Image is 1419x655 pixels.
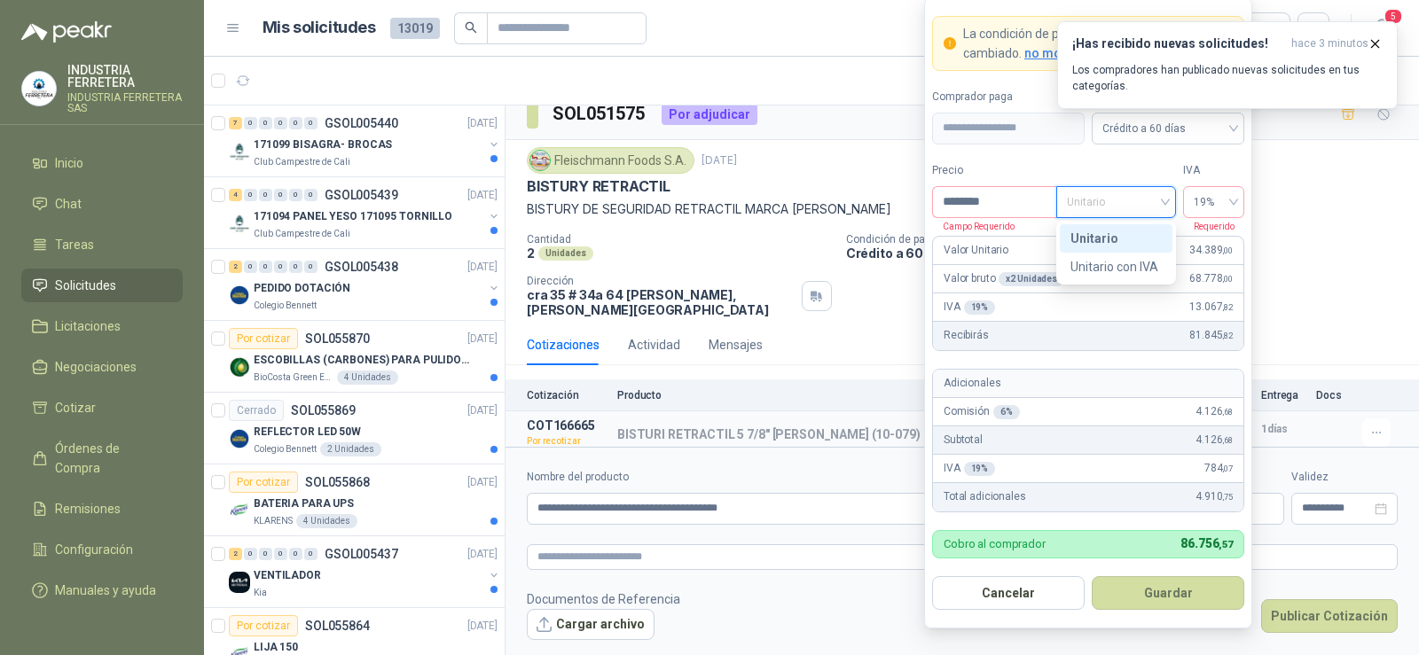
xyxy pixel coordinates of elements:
[305,332,370,345] p: SOL055870
[1102,115,1234,142] span: Crédito a 60 días
[944,538,1046,550] p: Cobro al comprador
[628,335,680,355] div: Actividad
[244,189,257,201] div: 0
[1183,162,1244,179] label: IVA
[21,492,183,526] a: Remisiones
[259,261,272,273] div: 0
[932,218,1015,234] p: Campo Requerido
[274,548,287,560] div: 0
[944,432,983,448] p: Subtotal
[325,548,398,560] p: GSOL005437
[55,581,156,600] span: Manuales y ayuda
[944,403,1020,420] p: Comisión
[1222,274,1233,284] span: ,00
[527,147,694,174] div: Fleischmann Foods S.A.
[1072,36,1284,51] h3: ¡Has recibido nuevas solicitudes!
[527,246,535,261] p: 2
[702,152,737,169] p: [DATE]
[964,300,996,315] div: 19 %
[1291,469,1398,486] label: Validez
[259,189,272,201] div: 0
[229,256,501,313] a: 2 0 0 0 0 0 GSOL005438[DATE] Company LogoPEDIDO DOTACIÓNColegio Bennett
[1189,270,1233,287] span: 68.778
[254,370,333,385] p: BioCosta Green Energy S.A.S
[21,573,183,607] a: Manuales y ayuda
[1189,299,1233,316] span: 13.067
[1070,229,1162,248] div: Unitario
[229,543,501,600] a: 2 0 0 0 0 0 GSOL005437[DATE] Company LogoVENTILADORKia
[1189,327,1233,344] span: 81.845
[1222,464,1233,473] span: ,07
[527,275,795,287] p: Dirección
[1196,432,1233,448] span: 4.126
[229,356,250,378] img: Company Logo
[1384,8,1403,25] span: 5
[304,189,318,201] div: 0
[55,357,137,377] span: Negociaciones
[662,104,757,125] div: Por adjudicar
[467,259,498,276] p: [DATE]
[320,442,381,456] div: 2 Unidades
[55,439,166,478] span: Órdenes de Compra
[254,280,350,297] p: PEDIDO DOTACIÓN
[1222,492,1233,502] span: ,75
[229,285,250,306] img: Company Logo
[289,548,302,560] div: 0
[305,476,370,488] p: SOL055868
[21,21,112,43] img: Logo peakr
[244,261,257,273] div: 0
[617,427,920,441] p: BISTURI RETRACTIL 5 7/8" [PERSON_NAME] (10-079)
[527,199,1398,219] p: BISTURY DE SEGURIDAD RETRACTIL MARCA [PERSON_NAME]
[527,609,655,641] button: Cargar archivo
[229,548,242,560] div: 2
[229,428,250,449] img: Company Logo
[465,21,477,34] span: search
[204,393,505,464] a: CerradoSOL055869[DATE] Company LogoREFLECTOR LED 50WColegio Bennett2 Unidades
[55,316,121,336] span: Licitaciones
[467,331,498,347] p: [DATE]
[1180,536,1233,550] span: 86.756
[229,184,501,241] a: 4 0 0 0 0 0 GSOL005439[DATE] Company Logo171094 PANEL YESO 171095 TORNILLOClub Campestre de Cali
[244,117,257,129] div: 0
[55,153,83,173] span: Inicio
[467,402,498,419] p: [DATE]
[932,89,1085,105] label: Comprador paga
[21,432,183,485] a: Órdenes de Compra
[229,400,284,421] div: Cerrado
[1261,599,1398,633] button: Publicar Cotización
[263,15,376,41] h1: Mis solicitudes
[22,72,56,105] img: Company Logo
[229,572,250,593] img: Company Logo
[337,370,398,385] div: 4 Unidades
[944,242,1008,259] p: Valor Unitario
[1196,403,1233,420] span: 4.126
[254,567,321,584] p: VENTILADOR
[21,187,183,221] a: Chat
[993,405,1020,419] div: 6 %
[944,270,1064,287] p: Valor bruto
[1024,46,1118,60] span: no mostrar mas
[204,321,505,393] a: Por cotizarSOL055870[DATE] Company LogoESCOBILLAS (CARBONES) PARA PULIDORA DEWALTBioCosta Green E...
[1189,242,1233,259] span: 34.389
[1261,389,1305,402] p: Entrega
[1067,189,1165,215] span: Unitario
[1222,246,1233,255] span: ,00
[467,546,498,563] p: [DATE]
[259,548,272,560] div: 0
[254,155,350,169] p: Club Campestre de Cali
[229,328,298,349] div: Por cotizar
[527,233,832,246] p: Cantidad
[229,141,250,162] img: Company Logo
[21,391,183,425] a: Cotizar
[229,472,298,493] div: Por cotizar
[21,309,183,343] a: Licitaciones
[527,389,607,402] p: Cotización
[467,115,498,132] p: [DATE]
[274,189,287,201] div: 0
[254,299,317,313] p: Colegio Bennett
[1222,302,1233,312] span: ,82
[289,117,302,129] div: 0
[254,424,361,441] p: REFLECTOR LED 50W
[204,464,505,536] a: Por cotizarSOL055868[DATE] Company LogoBATERIA PARA UPSKLARENS4 Unidades
[1196,488,1233,505] span: 4.910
